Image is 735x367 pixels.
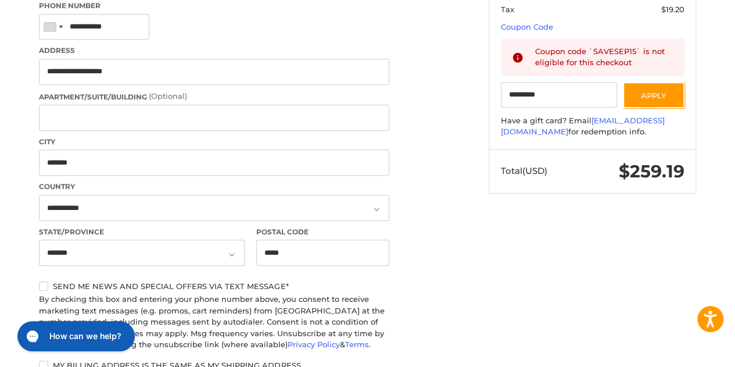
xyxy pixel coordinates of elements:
input: Gift Certificate or Coupon Code [501,82,618,108]
label: Send me news and special offers via text message* [39,282,389,291]
label: Apartment/Suite/Building [39,91,389,102]
label: Postal Code [256,227,390,237]
a: Coupon Code [501,22,553,31]
iframe: Gorgias live chat messenger [12,317,138,355]
div: By checking this box and entering your phone number above, you consent to receive marketing text ... [39,294,389,351]
label: Country [39,181,389,192]
span: $259.19 [619,161,684,182]
label: Address [39,45,389,56]
div: Coupon code `SAVESEP15` is not eligible for this checkout [535,46,673,69]
small: (Optional) [149,91,187,101]
label: Phone Number [39,1,389,11]
label: City [39,137,389,147]
a: Terms [345,340,369,349]
a: Privacy Policy [288,340,340,349]
label: State/Province [39,227,245,237]
span: $19.20 [661,5,684,14]
span: Total (USD) [501,165,547,176]
span: Tax [501,5,514,14]
button: Apply [623,82,684,108]
div: Have a gift card? Email for redemption info. [501,115,684,138]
